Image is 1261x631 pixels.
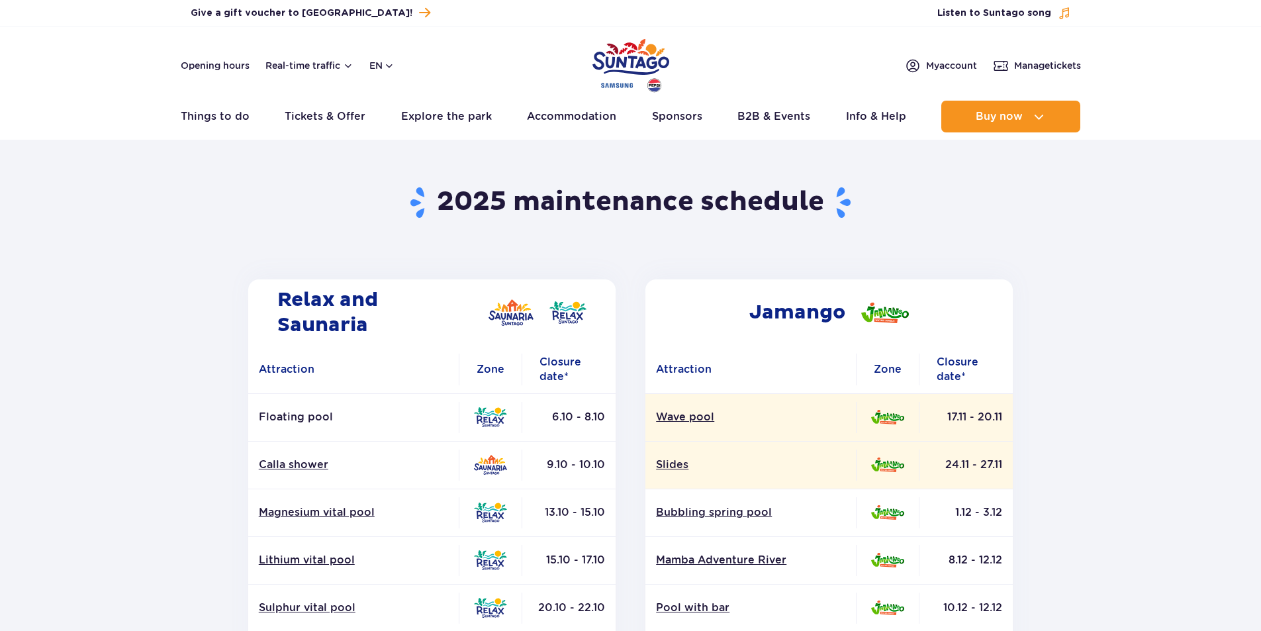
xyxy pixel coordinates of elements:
[459,346,522,393] th: Zone
[243,185,1018,220] h1: 2025 maintenance schedule
[369,59,395,72] button: en
[285,101,365,132] a: Tickets & Offer
[926,59,977,72] span: My account
[259,505,448,520] a: Magnesium vital pool
[976,111,1023,122] span: Buy now
[656,601,845,615] a: Pool with bar
[549,301,586,324] img: Relax
[645,346,856,393] th: Attraction
[1014,59,1081,72] span: Manage tickets
[656,410,845,424] a: Wave pool
[871,410,904,424] img: Jamango
[474,550,507,570] img: Relax
[522,393,616,441] td: 6.10 - 8.10
[474,598,507,618] img: Relax
[919,441,1013,489] td: 24.11 - 27.11
[919,489,1013,536] td: 1.12 - 3.12
[522,536,616,584] td: 15.10 - 17.10
[871,601,904,615] img: Jamango
[941,101,1080,132] button: Buy now
[592,33,669,94] a: Park of Poland
[191,7,412,20] span: Give a gift voucher to [GEOGRAPHIC_DATA]!
[181,101,250,132] a: Things to do
[522,346,616,393] th: Closure date*
[248,279,616,346] h2: Relax and Saunaria
[856,346,919,393] th: Zone
[645,279,1013,346] h2: Jamango
[937,7,1051,20] span: Listen to Suntago song
[656,458,845,472] a: Slides
[527,101,616,132] a: Accommodation
[181,59,250,72] a: Opening hours
[919,346,1013,393] th: Closure date*
[846,101,906,132] a: Info & Help
[265,60,353,71] button: Real-time traffic
[489,299,534,326] img: Saunaria
[993,58,1081,73] a: Managetickets
[737,101,810,132] a: B2B & Events
[656,505,845,520] a: Bubbling spring pool
[522,441,616,489] td: 9.10 - 10.10
[474,455,507,474] img: Saunaria
[474,503,507,522] img: Relax
[522,489,616,536] td: 13.10 - 15.10
[905,58,977,73] a: Myaccount
[474,407,507,427] img: Relax
[191,4,430,22] a: Give a gift voucher to [GEOGRAPHIC_DATA]!
[656,553,845,567] a: Mamba Adventure River
[871,553,904,567] img: Jamango
[248,346,459,393] th: Attraction
[861,303,909,323] img: Jamango
[259,410,448,424] p: Floating pool
[401,101,492,132] a: Explore the park
[919,536,1013,584] td: 8.12 - 12.12
[919,393,1013,441] td: 17.11 - 20.11
[937,7,1071,20] button: Listen to Suntago song
[871,505,904,520] img: Jamango
[259,601,448,615] a: Sulphur vital pool
[871,458,904,472] img: Jamango
[652,101,702,132] a: Sponsors
[259,553,448,567] a: Lithium vital pool
[259,458,448,472] a: Calla shower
